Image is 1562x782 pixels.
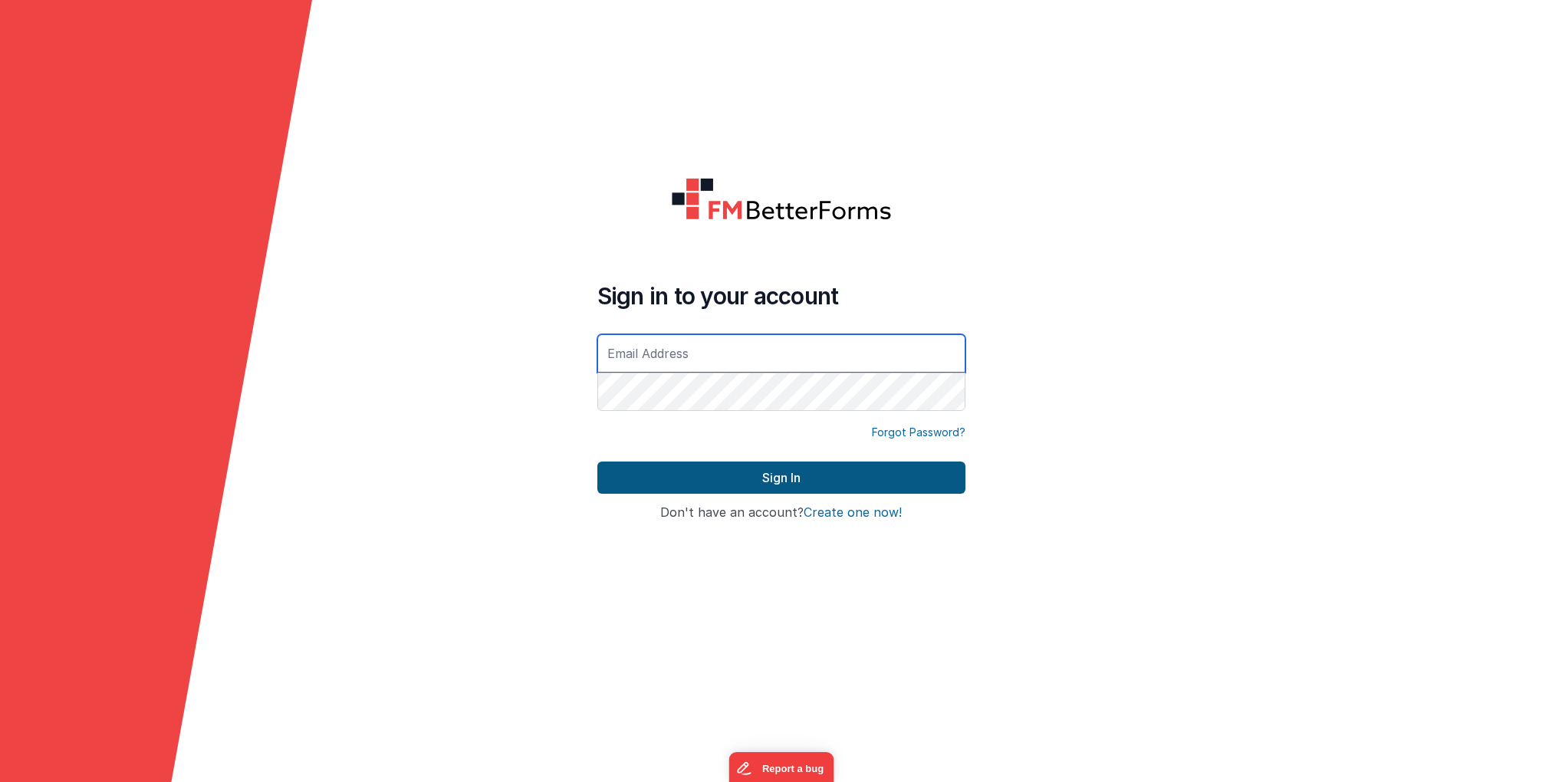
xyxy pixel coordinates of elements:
[597,282,965,310] h4: Sign in to your account
[872,425,965,440] a: Forgot Password?
[597,334,965,373] input: Email Address
[804,506,902,520] button: Create one now!
[597,462,965,494] button: Sign In
[597,506,965,520] h4: Don't have an account?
